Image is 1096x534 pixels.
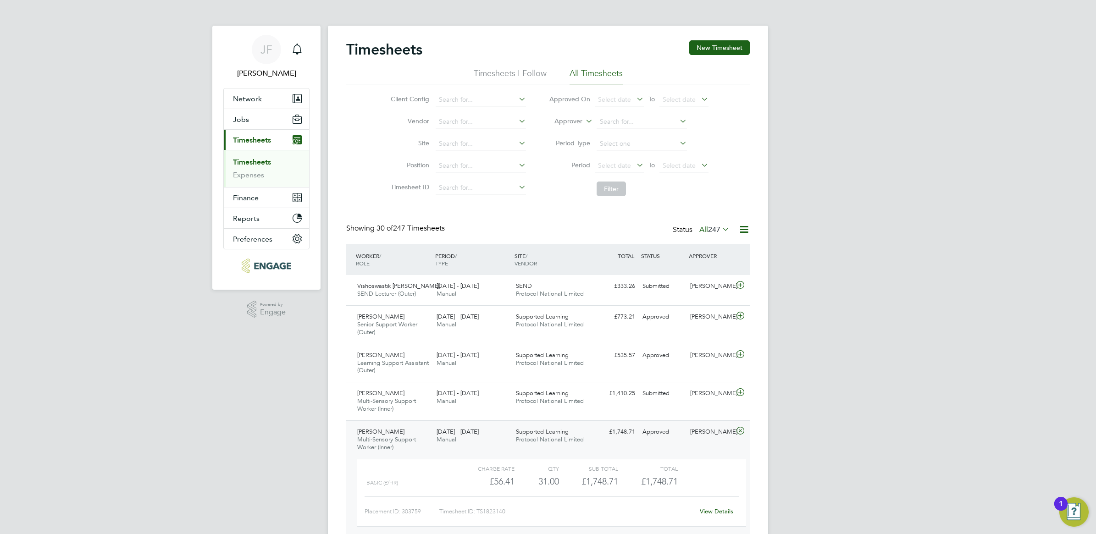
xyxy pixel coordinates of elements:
[570,68,623,84] li: All Timesheets
[357,428,404,435] span: [PERSON_NAME]
[224,187,309,208] button: Finance
[436,116,526,128] input: Search for...
[1059,497,1089,527] button: Open Resource Center, 1 new notification
[376,224,445,233] span: 247 Timesheets
[598,161,631,170] span: Select date
[686,424,734,440] div: [PERSON_NAME]
[516,290,584,297] span: Protocol National Limited
[433,248,512,271] div: PERIOD
[639,309,686,325] div: Approved
[436,160,526,172] input: Search for...
[388,95,429,103] label: Client Config
[436,182,526,194] input: Search for...
[247,301,286,318] a: Powered byEngage
[686,248,734,264] div: APPROVER
[541,117,582,126] label: Approver
[233,136,271,144] span: Timesheets
[639,348,686,363] div: Approved
[224,130,309,150] button: Timesheets
[354,248,433,271] div: WORKER
[233,214,260,223] span: Reports
[437,389,479,397] span: [DATE] - [DATE]
[455,252,457,259] span: /
[357,389,404,397] span: [PERSON_NAME]
[437,397,456,405] span: Manual
[455,463,515,474] div: Charge rate
[673,224,731,237] div: Status
[618,463,677,474] div: Total
[699,225,730,234] label: All
[260,308,286,316] span: Engage
[512,248,592,271] div: SITE
[516,435,584,443] span: Protocol National Limited
[686,309,734,325] div: [PERSON_NAME]
[515,259,537,267] span: VENDOR
[639,424,686,440] div: Approved
[356,259,370,267] span: ROLE
[549,161,590,169] label: Period
[388,139,429,147] label: Site
[357,313,404,320] span: [PERSON_NAME]
[435,259,448,267] span: TYPE
[439,504,694,519] div: Timesheet ID: TS1823140
[663,95,696,104] span: Select date
[223,35,310,79] a: JF[PERSON_NAME]
[233,115,249,124] span: Jobs
[597,182,626,196] button: Filter
[516,397,584,405] span: Protocol National Limited
[689,40,750,55] button: New Timesheet
[591,424,639,440] div: £1,748.71
[346,40,422,59] h2: Timesheets
[618,252,634,259] span: TOTAL
[357,290,416,297] span: SEND Lecturer (Outer)
[212,26,321,290] nav: Main navigation
[591,309,639,325] div: £773.21
[641,476,678,487] span: £1,748.71
[437,435,456,443] span: Manual
[357,435,416,451] span: Multi-Sensory Support Worker (Inner)
[224,150,309,187] div: Timesheets
[646,93,658,105] span: To
[516,351,569,359] span: Supported Learning
[516,359,584,367] span: Protocol National Limited
[437,313,479,320] span: [DATE] - [DATE]
[233,235,272,243] span: Preferences
[357,359,429,374] span: Learning Support Assistant (Outer)
[708,225,720,234] span: 247
[597,138,687,150] input: Select one
[224,229,309,249] button: Preferences
[597,116,687,128] input: Search for...
[436,94,526,106] input: Search for...
[598,95,631,104] span: Select date
[357,282,440,290] span: Vishoswastik [PERSON_NAME]
[436,138,526,150] input: Search for...
[233,94,262,103] span: Network
[516,282,532,290] span: SEND
[365,504,439,519] div: Placement ID: 303759
[388,117,429,125] label: Vendor
[437,428,479,435] span: [DATE] - [DATE]
[455,474,515,489] div: £56.41
[515,474,559,489] div: 31.00
[379,252,381,259] span: /
[639,279,686,294] div: Submitted
[242,259,291,273] img: protocol-logo-retina.png
[437,282,479,290] span: [DATE] - [DATE]
[559,474,618,489] div: £1,748.71
[224,88,309,109] button: Network
[686,348,734,363] div: [PERSON_NAME]
[1059,504,1063,516] div: 1
[437,359,456,367] span: Manual
[639,248,686,264] div: STATUS
[388,161,429,169] label: Position
[224,208,309,228] button: Reports
[357,320,417,336] span: Senior Support Worker (Outer)
[516,428,569,435] span: Supported Learning
[591,279,639,294] div: £333.26
[549,95,590,103] label: Approved On
[663,161,696,170] span: Select date
[233,158,271,166] a: Timesheets
[549,139,590,147] label: Period Type
[224,109,309,129] button: Jobs
[223,259,310,273] a: Go to home page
